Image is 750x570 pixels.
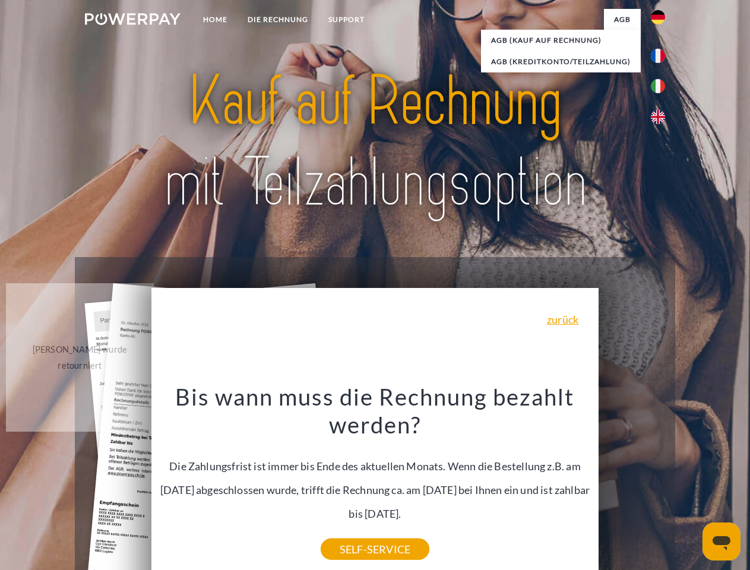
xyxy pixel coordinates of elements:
[318,9,375,30] a: SUPPORT
[651,79,665,93] img: it
[651,10,665,24] img: de
[481,51,641,72] a: AGB (Kreditkonto/Teilzahlung)
[547,314,578,325] a: zurück
[238,9,318,30] a: DIE RECHNUNG
[321,539,429,560] a: SELF-SERVICE
[159,382,592,549] div: Die Zahlungsfrist ist immer bis Ende des aktuellen Monats. Wenn die Bestellung z.B. am [DATE] abg...
[159,382,592,439] h3: Bis wann muss die Rechnung bezahlt werden?
[13,341,147,373] div: [PERSON_NAME] wurde retourniert
[113,57,637,227] img: title-powerpay_de.svg
[651,110,665,124] img: en
[481,30,641,51] a: AGB (Kauf auf Rechnung)
[604,9,641,30] a: agb
[651,49,665,63] img: fr
[702,522,740,560] iframe: Schaltfläche zum Öffnen des Messaging-Fensters
[85,13,181,25] img: logo-powerpay-white.svg
[193,9,238,30] a: Home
